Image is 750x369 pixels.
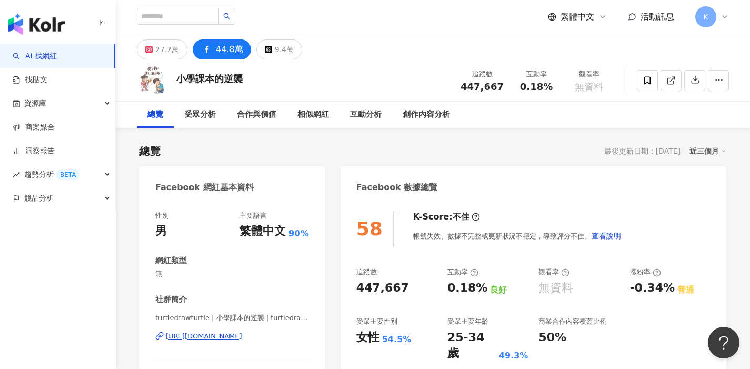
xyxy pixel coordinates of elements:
div: 9.4萬 [275,42,294,57]
div: 互動率 [516,69,556,79]
div: 社群簡介 [155,294,187,305]
div: 主要語言 [239,211,267,221]
div: 觀看率 [538,267,569,277]
div: 44.8萬 [216,42,243,57]
div: 網紅類型 [155,255,187,266]
div: 普通 [677,284,694,296]
div: 54.5% [382,334,412,345]
div: 相似網紅 [297,108,329,121]
div: 總覽 [139,144,161,158]
div: 總覽 [147,108,163,121]
span: search [223,13,231,20]
div: 0.18% [447,280,487,296]
div: 繁體中文 [239,223,286,240]
div: 追蹤數 [356,267,377,277]
div: 性別 [155,211,169,221]
div: 447,667 [356,280,409,296]
div: 受眾主要性別 [356,317,397,326]
div: 良好 [490,284,507,296]
span: turtledrawturtle | 小學課本的逆襲 | turtledrawturtle [155,313,309,323]
a: 找貼文 [13,75,47,85]
span: 查看說明 [592,232,621,240]
div: 25-34 歲 [447,330,496,362]
button: 27.7萬 [137,39,187,59]
div: 帳號失效、數據不完整或更新狀況不穩定，導致評分不佳。 [413,225,622,246]
div: Facebook 網紅基本資料 [155,182,254,193]
span: 趨勢分析 [24,163,80,186]
div: 男 [155,223,167,240]
span: 活動訊息 [641,12,674,22]
div: K-Score : [413,211,480,223]
img: logo [8,14,65,35]
div: 受眾主要年齡 [447,317,488,326]
div: 女性 [356,330,379,346]
div: 最後更新日期：[DATE] [604,147,681,155]
span: rise [13,171,20,178]
a: [URL][DOMAIN_NAME] [155,332,309,341]
iframe: Help Scout Beacon - Open [708,327,739,358]
span: 447,667 [461,81,504,92]
span: 90% [288,228,308,240]
span: 無 [155,269,309,278]
span: 資源庫 [24,92,46,115]
div: 27.7萬 [155,42,179,57]
div: 58 [356,218,383,240]
div: 互動率 [447,267,478,277]
span: 競品分析 [24,186,54,210]
button: 9.4萬 [256,39,302,59]
div: 50% [538,330,566,346]
div: 創作內容分析 [403,108,450,121]
div: 合作與價值 [237,108,276,121]
button: 查看說明 [591,225,622,246]
a: 商案媒合 [13,122,55,133]
div: 小學課本的逆襲 [176,72,243,85]
div: 不佳 [453,211,469,223]
div: 近三個月 [689,144,726,158]
span: K [703,11,708,23]
div: 49.3% [499,350,528,362]
div: 追蹤數 [461,69,504,79]
div: 無資料 [538,280,573,296]
div: 漲粉率 [630,267,661,277]
div: BETA [56,169,80,180]
div: 受眾分析 [184,108,216,121]
div: [URL][DOMAIN_NAME] [166,332,242,341]
a: searchAI 找網紅 [13,51,57,62]
a: 洞察報告 [13,146,55,156]
button: 44.8萬 [193,39,251,59]
div: 觀看率 [569,69,609,79]
span: 無資料 [575,82,603,92]
div: 商業合作內容覆蓋比例 [538,317,607,326]
div: 互動分析 [350,108,382,121]
div: Facebook 數據總覽 [356,182,438,193]
div: -0.34% [630,280,675,296]
img: KOL Avatar [137,65,168,96]
span: 0.18% [520,82,553,92]
span: 繁體中文 [561,11,594,23]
